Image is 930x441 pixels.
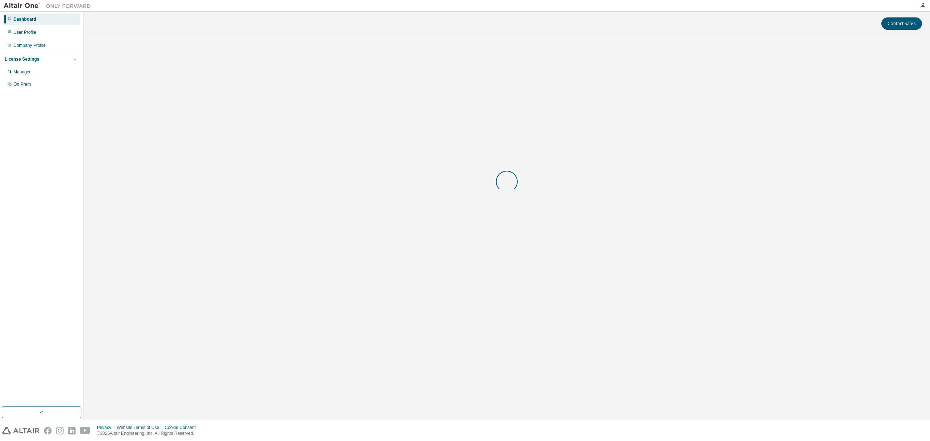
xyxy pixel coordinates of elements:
div: Managed [13,69,32,75]
p: © 2025 Altair Engineering, Inc. All Rights Reserved. [97,430,200,437]
img: Altair One [4,2,94,9]
div: License Settings [5,56,39,62]
img: youtube.svg [80,427,90,434]
div: Website Terms of Use [117,425,165,430]
button: Contact Sales [881,17,922,30]
div: Company Profile [13,43,46,48]
img: linkedin.svg [68,427,76,434]
img: facebook.svg [44,427,52,434]
div: Privacy [97,425,117,430]
img: instagram.svg [56,427,64,434]
div: Cookie Consent [165,425,200,430]
div: User Profile [13,29,36,35]
div: Dashboard [13,16,36,22]
img: altair_logo.svg [2,427,40,434]
div: On Prem [13,81,31,87]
